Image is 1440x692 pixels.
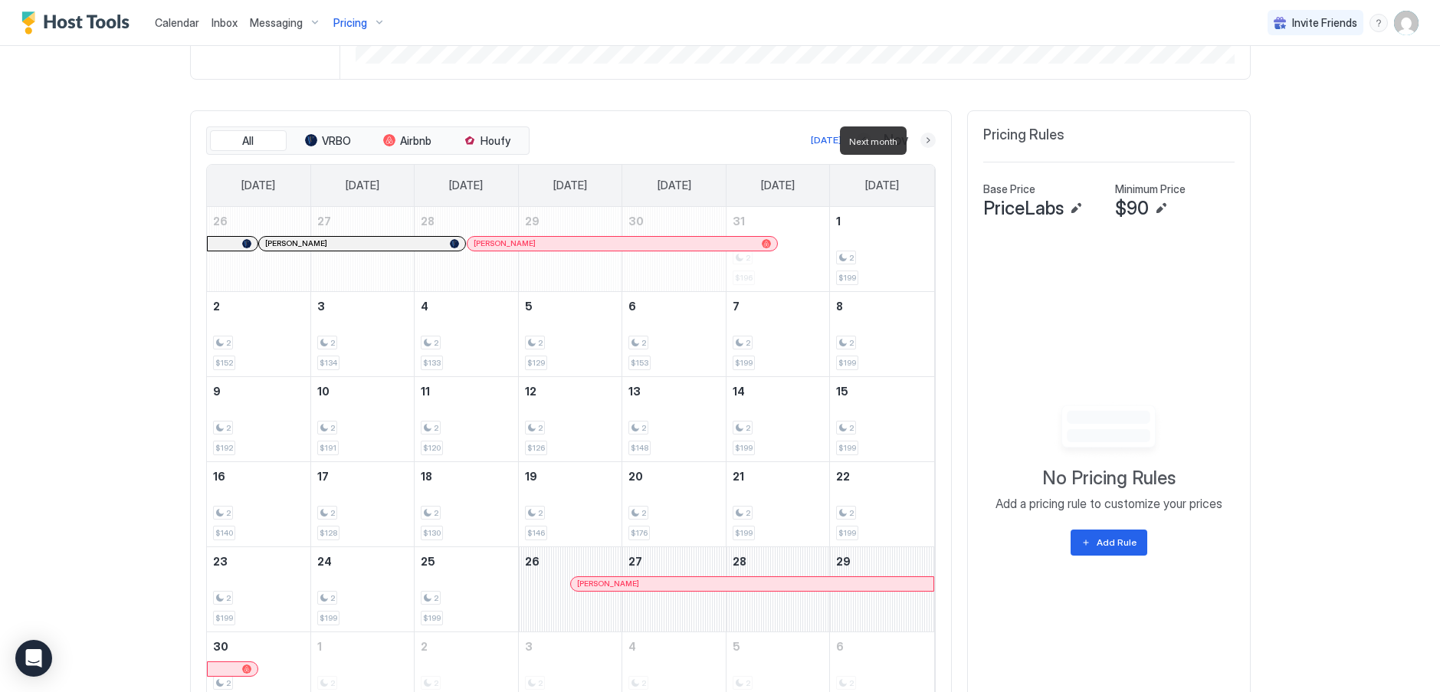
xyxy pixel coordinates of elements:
span: 2 [538,508,543,518]
td: November 17, 2025 [310,461,415,546]
a: November 24, 2025 [311,547,415,576]
a: November 22, 2025 [830,462,933,490]
span: Inbox [212,16,238,29]
td: November 16, 2025 [207,461,311,546]
a: December 1, 2025 [311,632,415,661]
span: VRBO [322,134,351,148]
a: October 31, 2025 [727,207,830,235]
td: November 24, 2025 [310,546,415,631]
span: $128 [320,528,337,538]
span: 29 [836,555,851,568]
span: 2 [434,508,438,518]
span: 31 [733,215,745,228]
span: $134 [320,358,337,368]
span: 2 [226,593,231,603]
span: $199 [735,358,753,368]
span: $199 [735,443,753,453]
span: 10 [317,385,330,398]
span: 2 [849,508,854,518]
span: 1 [317,640,322,653]
span: [DATE] [449,179,483,192]
td: October 31, 2025 [726,207,830,292]
span: 1 [836,215,841,228]
button: Add Rule [1071,530,1147,556]
span: 2 [538,338,543,348]
span: 2 [330,593,335,603]
span: $126 [527,443,545,453]
span: 25 [421,555,435,568]
button: [DATE] [809,131,844,149]
span: 2 [226,423,231,433]
span: No Pricing Rules [1042,467,1176,490]
span: $140 [215,528,233,538]
span: 7 [733,300,740,313]
td: October 27, 2025 [310,207,415,292]
a: November 29, 2025 [830,547,933,576]
span: 2 [330,508,335,518]
span: Base Price [983,182,1035,196]
span: [PERSON_NAME] [265,238,327,248]
span: $199 [838,273,856,283]
span: 21 [733,470,744,483]
a: November 16, 2025 [207,462,310,490]
td: November 28, 2025 [726,546,830,631]
span: 8 [836,300,843,313]
span: Pricing Rules [983,126,1064,144]
span: $199 [838,443,856,453]
a: November 8, 2025 [830,292,933,320]
span: 2 [641,423,646,433]
span: 22 [836,470,850,483]
span: $129 [527,358,545,368]
span: [PERSON_NAME] [474,238,536,248]
button: Houfy [449,130,526,152]
span: Invite Friends [1292,16,1357,30]
span: $90 [1115,197,1149,220]
span: 2 [746,508,750,518]
td: October 26, 2025 [207,207,311,292]
a: November 20, 2025 [622,462,726,490]
td: November 20, 2025 [622,461,727,546]
td: November 27, 2025 [622,546,727,631]
span: [PERSON_NAME] [577,579,639,589]
span: 2 [746,423,750,433]
span: $199 [838,358,856,368]
a: November 30, 2025 [207,632,310,661]
a: November 9, 2025 [207,377,310,405]
td: November 2, 2025 [207,291,311,376]
div: Add Rule [1097,536,1137,549]
a: November 6, 2025 [622,292,726,320]
span: 12 [525,385,536,398]
td: November 3, 2025 [310,291,415,376]
a: Tuesday [434,165,498,206]
span: 2 [538,423,543,433]
a: November 3, 2025 [311,292,415,320]
span: 2 [213,300,220,313]
td: November 19, 2025 [518,461,622,546]
button: VRBO [290,130,366,152]
td: November 10, 2025 [310,376,415,461]
span: Nov [884,132,908,149]
a: December 6, 2025 [830,632,933,661]
a: Calendar [155,15,199,31]
span: 6 [836,640,844,653]
td: October 30, 2025 [622,207,727,292]
a: Host Tools Logo [21,11,136,34]
span: 28 [733,555,746,568]
td: November 4, 2025 [415,291,519,376]
a: November 1, 2025 [830,207,933,235]
span: $199 [423,613,441,623]
span: [DATE] [346,179,379,192]
span: 15 [836,385,848,398]
a: December 2, 2025 [415,632,518,661]
a: October 28, 2025 [415,207,518,235]
a: November 13, 2025 [622,377,726,405]
button: All [210,130,287,152]
span: 2 [330,423,335,433]
span: All [242,134,254,148]
a: Saturday [850,165,914,206]
span: Add a pricing rule to customize your prices [996,496,1222,511]
a: Sunday [226,165,290,206]
span: 2 [434,593,438,603]
a: November 23, 2025 [207,547,310,576]
span: 26 [525,555,540,568]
